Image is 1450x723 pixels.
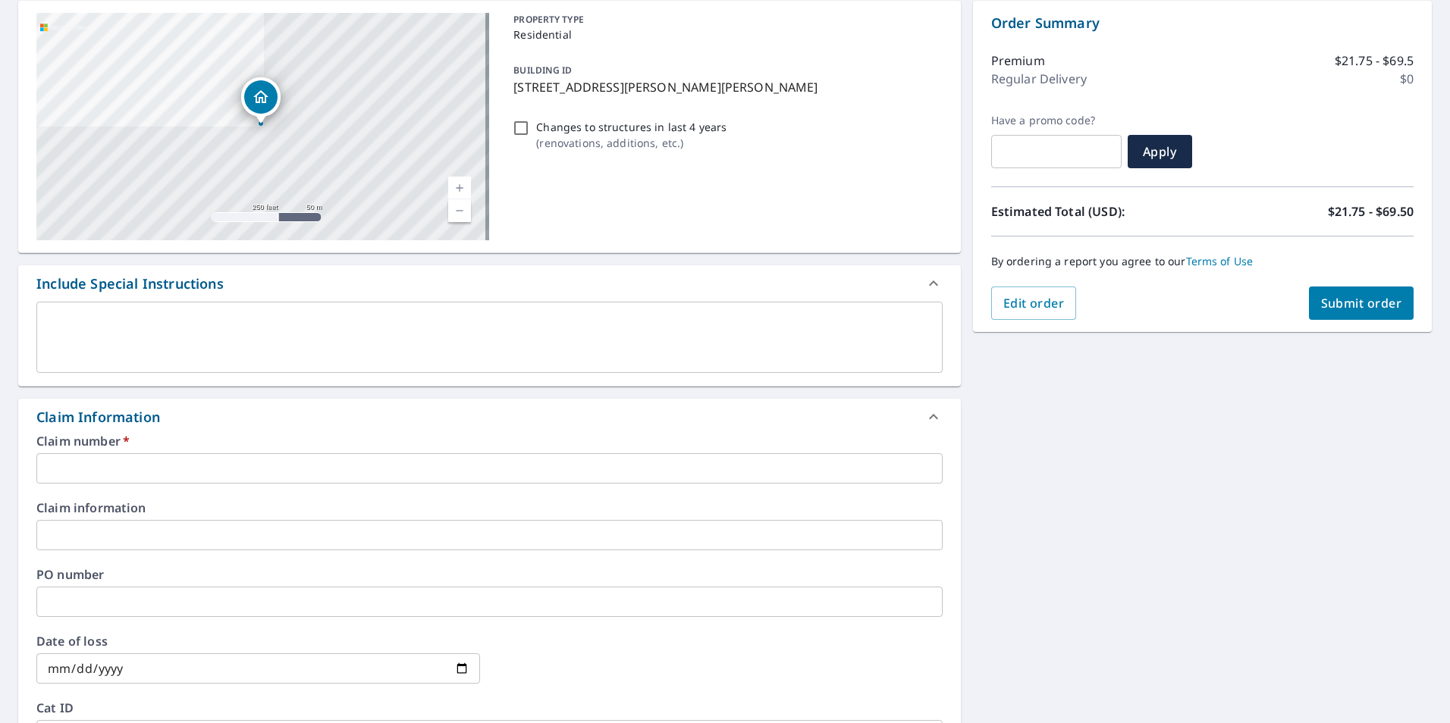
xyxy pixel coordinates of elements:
[36,702,943,714] label: Cat ID
[991,70,1087,88] p: Regular Delivery
[1321,295,1402,311] span: Submit order
[991,114,1122,127] label: Have a promo code?
[448,177,471,199] a: Current Level 17, Zoom In
[241,77,281,124] div: Dropped pin, building 1, Residential property, 105 Courtney Ln Cary, IL 60013
[991,255,1414,268] p: By ordering a report you agree to our
[18,399,961,435] div: Claim Information
[36,274,224,294] div: Include Special Instructions
[36,635,480,647] label: Date of loss
[513,27,936,42] p: Residential
[991,52,1045,70] p: Premium
[18,265,961,302] div: Include Special Instructions
[448,199,471,222] a: Current Level 17, Zoom Out
[36,568,943,581] label: PO number
[513,78,936,96] p: [STREET_ADDRESS][PERSON_NAME][PERSON_NAME]
[1335,52,1414,70] p: $21.75 - $69.5
[36,435,943,447] label: Claim number
[1309,286,1414,320] button: Submit order
[1003,295,1065,311] span: Edit order
[536,135,727,151] p: ( renovations, additions, etc. )
[36,502,943,514] label: Claim information
[1328,202,1414,221] p: $21.75 - $69.50
[513,64,572,77] p: BUILDING ID
[991,13,1414,33] p: Order Summary
[1186,254,1254,268] a: Terms of Use
[536,119,727,135] p: Changes to structures in last 4 years
[36,407,160,427] div: Claim Information
[991,286,1077,320] button: Edit order
[513,13,936,27] p: PROPERTY TYPE
[1128,135,1192,168] button: Apply
[991,202,1203,221] p: Estimated Total (USD):
[1140,143,1180,160] span: Apply
[1400,70,1414,88] p: $0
